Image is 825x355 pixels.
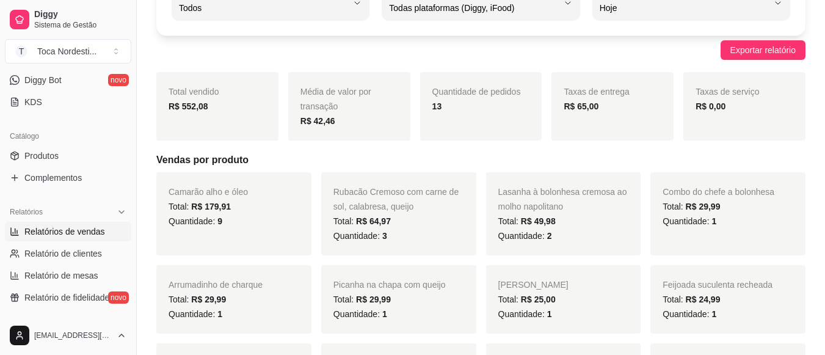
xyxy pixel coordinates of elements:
[34,9,126,20] span: Diggy
[498,295,556,304] span: Total:
[156,153,805,167] h5: Vendas por produto
[217,309,222,319] span: 1
[498,309,552,319] span: Quantidade:
[333,309,387,319] span: Quantidade:
[217,216,222,226] span: 9
[686,295,721,304] span: R$ 24,99
[5,92,131,112] a: KDS
[34,331,112,340] span: [EMAIL_ADDRESS][DOMAIN_NAME]
[5,321,131,350] button: [EMAIL_ADDRESS][DOMAIN_NAME]
[686,202,721,211] span: R$ 29,99
[547,231,552,241] span: 2
[5,5,131,34] a: DiggySistema de Gestão
[389,2,558,14] span: Todas plataformas (Diggy, iFood)
[24,172,82,184] span: Complementos
[696,87,759,97] span: Taxas de serviço
[24,291,109,304] span: Relatório de fidelidade
[356,216,391,226] span: R$ 64,97
[24,225,105,238] span: Relatórios de vendas
[37,45,96,57] div: Toca Nordesti ...
[5,244,131,263] a: Relatório de clientes
[5,266,131,285] a: Relatório de mesas
[521,295,556,304] span: R$ 25,00
[5,39,131,64] button: Select a team
[696,101,725,111] strong: R$ 0,00
[5,288,131,307] a: Relatório de fidelidadenovo
[34,20,126,30] span: Sistema de Gestão
[730,43,796,57] span: Exportar relatório
[24,247,102,260] span: Relatório de clientes
[564,101,598,111] strong: R$ 65,00
[356,295,391,304] span: R$ 29,99
[15,45,27,57] span: T
[521,216,556,226] span: R$ 49,98
[169,202,231,211] span: Total:
[24,269,98,282] span: Relatório de mesas
[564,87,629,97] span: Taxas de entrega
[498,187,627,211] span: Lasanha à bolonhesa cremosa ao molho napolitano
[169,309,222,319] span: Quantidade:
[5,146,131,166] a: Produtos
[5,126,131,146] div: Catálogo
[169,87,219,97] span: Total vendido
[10,207,43,217] span: Relatórios
[663,216,716,226] span: Quantidade:
[5,222,131,241] a: Relatórios de vendas
[333,187,459,211] span: Rubacão Cremoso com carne de sol, calabresa, queijo
[300,87,371,111] span: Média de valor por transação
[169,295,226,304] span: Total:
[5,70,131,90] a: Diggy Botnovo
[333,216,391,226] span: Total:
[169,280,263,290] span: Arrumadinho de charque
[721,40,805,60] button: Exportar relatório
[333,231,387,241] span: Quantidade:
[432,101,442,111] strong: 13
[169,101,208,111] strong: R$ 552,08
[169,216,222,226] span: Quantidade:
[169,187,248,197] span: Camarão alho e óleo
[5,168,131,188] a: Complementos
[547,309,552,319] span: 1
[663,280,772,290] span: Feijoada suculenta recheada
[24,150,59,162] span: Produtos
[711,216,716,226] span: 1
[663,187,774,197] span: Combo do chefe a bolonhesa
[382,231,387,241] span: 3
[711,309,716,319] span: 1
[24,74,62,86] span: Diggy Bot
[663,309,716,319] span: Quantidade:
[600,2,768,14] span: Hoje
[663,202,720,211] span: Total:
[498,280,569,290] span: [PERSON_NAME]
[191,295,226,304] span: R$ 29,99
[191,202,231,211] span: R$ 179,91
[498,231,552,241] span: Quantidade:
[382,309,387,319] span: 1
[179,2,347,14] span: Todos
[498,216,556,226] span: Total:
[24,96,42,108] span: KDS
[333,280,446,290] span: Picanha na chapa com queijo
[300,116,335,126] strong: R$ 42,46
[663,295,720,304] span: Total:
[333,295,391,304] span: Total:
[432,87,521,97] span: Quantidade de pedidos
